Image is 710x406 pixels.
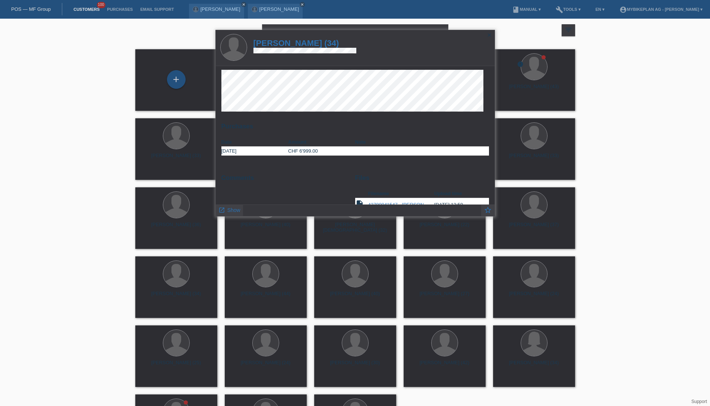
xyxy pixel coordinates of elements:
[221,123,489,134] h2: Purchases
[484,207,492,216] a: star_border
[300,3,304,6] i: close
[499,84,569,96] div: [PERSON_NAME] (43)
[486,32,492,38] i: close
[517,61,524,68] i: error
[103,7,136,12] a: Purchases
[499,222,569,234] div: [PERSON_NAME] (37)
[136,7,177,12] a: Email Support
[592,7,608,12] a: EN ▾
[436,28,445,37] i: close
[227,207,240,213] span: Show
[691,399,707,404] a: Support
[242,3,246,6] i: close
[300,2,305,7] a: close
[231,360,301,372] div: [PERSON_NAME] (24)
[141,222,211,234] div: [PERSON_NAME] (36)
[512,6,520,13] i: book
[253,38,357,48] a: [PERSON_NAME] (34)
[564,26,572,34] i: filter_list
[241,2,246,7] a: close
[231,291,301,303] div: [PERSON_NAME] (44)
[262,24,448,42] input: Search...
[499,153,569,165] div: [PERSON_NAME] (33)
[141,291,211,303] div: [PERSON_NAME] (34)
[368,189,435,198] th: Filename
[355,138,489,147] th: Note
[218,205,240,214] a: launch Show
[355,174,489,185] h2: Files
[288,138,355,147] th: Amount
[410,360,480,372] div: [PERSON_NAME] (42)
[97,2,106,8] span: 100
[410,291,480,303] div: [PERSON_NAME] (27)
[320,222,390,234] div: [PERSON_NAME][DEMOGRAPHIC_DATA] (32)
[484,206,492,214] i: star_border
[259,6,299,12] a: [PERSON_NAME]
[434,189,478,198] th: Upload time
[410,222,480,234] div: [PERSON_NAME] (22)
[616,7,706,12] a: account_circleMybikeplan AG - [PERSON_NAME] ▾
[368,202,519,207] a: 42790941547 - [PERSON_NAME], BMC Teammachine R 01 FIVE.pdf
[231,222,301,234] div: [PERSON_NAME] (40)
[619,6,627,13] i: account_circle
[70,7,103,12] a: Customers
[508,7,545,12] a: bookManual ▾
[434,198,478,212] td: [DATE] 12:59
[201,6,240,12] a: [PERSON_NAME]
[556,6,563,13] i: build
[141,153,211,165] div: [PERSON_NAME] (33)
[221,174,350,185] h2: Comments
[167,73,185,86] div: Add customer
[355,200,364,209] i: insert_drive_file
[288,147,355,156] td: CHF 6'999.00
[517,61,524,69] div: unconfirmed, pending
[499,291,569,303] div: [PERSON_NAME] (24)
[552,7,584,12] a: buildTools ▾
[320,360,390,372] div: [PERSON_NAME] (30)
[141,360,211,372] div: [PERSON_NAME] (25)
[11,6,51,12] a: POS — MF Group
[320,291,390,303] div: [PERSON_NAME] (40)
[221,147,288,156] td: [DATE]
[221,138,288,147] th: Date
[218,207,225,213] i: launch
[499,360,569,372] div: [PERSON_NAME] (34)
